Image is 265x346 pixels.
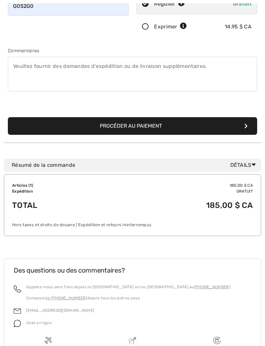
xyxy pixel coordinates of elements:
font: Articles ( [12,183,30,188]
font: Régulier [154,1,175,7]
font: Procéder au paiement [100,123,162,129]
img: Livraison gratuite pour les commandes de plus de 99 $ [213,337,221,344]
img: appel [14,285,21,292]
font: ) [32,183,33,188]
font: Chat en ligne [26,321,52,325]
font: Gratuit [233,1,252,7]
img: Livraison gratuite pour les commandes de plus de 99 $ [44,337,52,344]
font: Exprimer [154,24,177,30]
font: 185,00 $ CA [206,201,253,210]
font: Appelez-nous sans frais depuis le [GEOGRAPHIC_DATA] ou les [GEOGRAPHIC_DATA] au [26,285,194,289]
font: Total [12,201,38,210]
button: Procéder au paiement [8,117,257,135]
font: Hors taxes et droits de douane | Expédition et retours ininterrompus [12,222,151,227]
font: 14,95 $ CA [225,24,252,30]
a: [PHONE_NUMBER] [194,285,230,289]
font: Détails [230,162,252,168]
img: e-mail [14,307,21,315]
font: 1 [30,183,32,188]
font: depuis tous les autres pays [87,296,140,300]
font: 185,00 $ CA [230,183,253,188]
font: Gratuit [237,189,253,194]
font: Des questions ou des commentaires? [14,266,125,274]
a: [EMAIL_ADDRESS][DOMAIN_NAME] [26,308,94,313]
font: Résumé de la commande [12,162,75,168]
font: Composez [26,296,46,300]
img: La livraison est un jeu d'enfant puisque nous payons les droits ! [129,337,136,344]
font: Commentaires [8,48,40,54]
a: le [PHONE_NUMBER] [46,296,87,300]
img: chat [14,320,21,327]
font: Expédition [12,189,33,194]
